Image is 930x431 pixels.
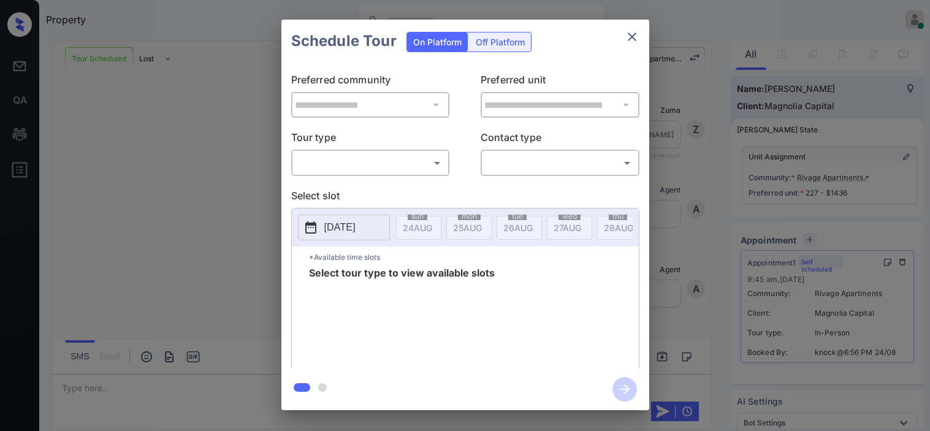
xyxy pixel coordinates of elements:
[481,72,639,92] p: Preferred unit
[324,220,356,235] p: [DATE]
[620,25,644,49] button: close
[309,246,639,268] p: *Available time slots
[470,32,531,51] div: Off Platform
[281,20,406,63] h2: Schedule Tour
[291,130,450,150] p: Tour type
[291,72,450,92] p: Preferred community
[481,130,639,150] p: Contact type
[407,32,468,51] div: On Platform
[291,188,639,208] p: Select slot
[298,215,390,240] button: [DATE]
[309,268,495,366] span: Select tour type to view available slots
